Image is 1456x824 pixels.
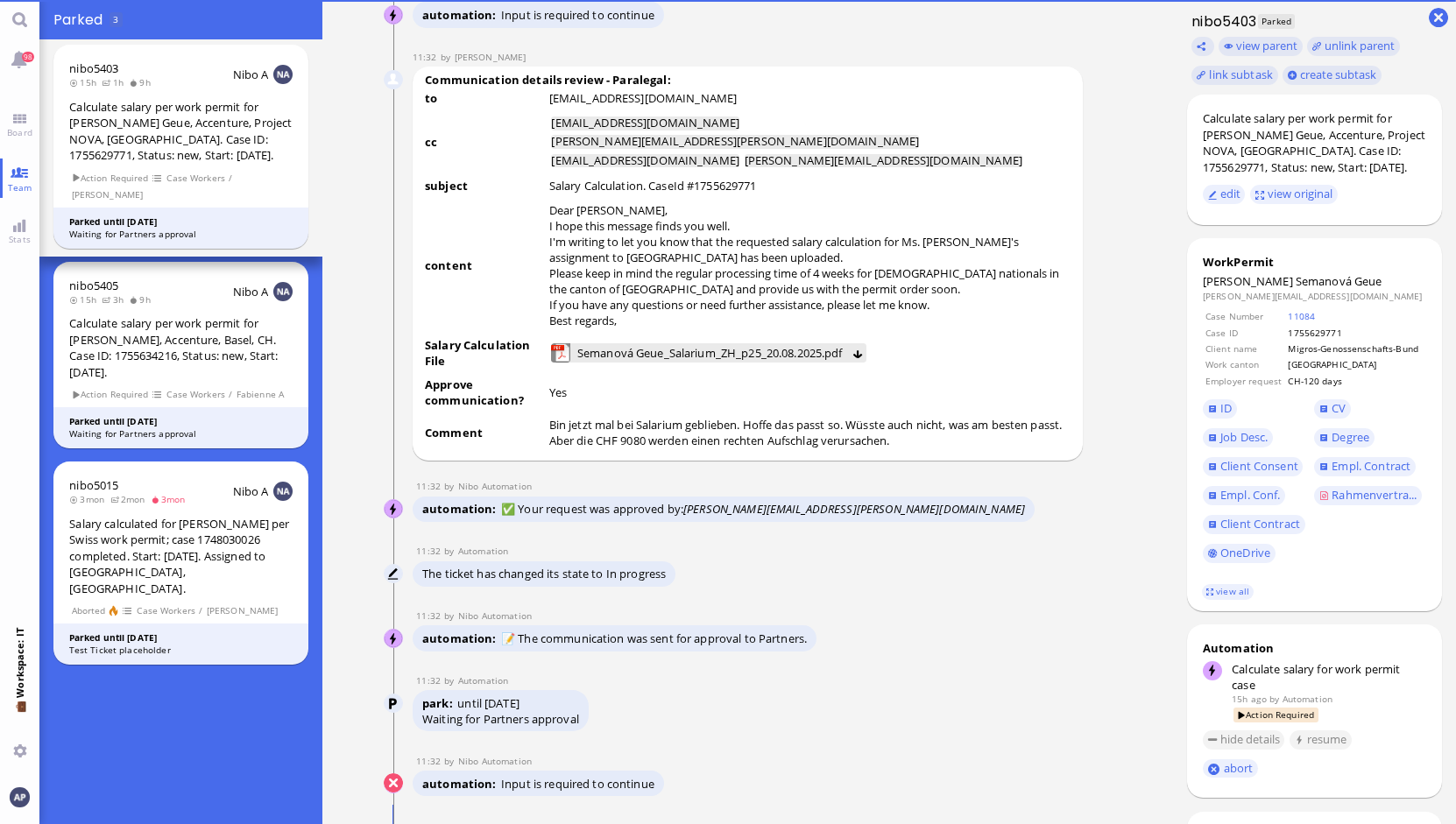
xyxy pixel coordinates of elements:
[416,480,444,492] span: 11:32
[1203,544,1276,563] a: OneDrive
[549,384,567,400] span: Yes
[53,10,108,30] span: Parked
[69,228,293,241] div: Waiting for Partners approval
[1203,428,1273,447] a: Job Desc.
[1287,357,1424,371] td: [GEOGRAPHIC_DATA]
[683,501,1025,517] i: [PERSON_NAME][EMAIL_ADDRESS][PERSON_NAME][DOMAIN_NAME]
[444,480,458,492] span: by
[385,500,404,519] img: Nibo Automation
[129,76,156,88] span: 9h
[1220,429,1268,445] span: Job Desc.
[1203,185,1246,204] button: edit
[1219,37,1303,56] button: view parent
[4,181,37,194] span: Team
[1287,374,1424,388] td: CH-120 days
[441,51,455,63] span: by
[424,113,547,175] td: cc
[1203,399,1237,419] a: ID
[13,698,26,737] span: 💼 Workspace: IT
[551,343,866,363] lob-view: Semanová Geue_Salarium_ZH_p25_20.08.2025.pdf
[424,201,547,335] td: content
[1287,342,1424,356] td: Migros-Genossenschafts-Bund
[3,126,37,138] span: Board
[745,154,1022,168] li: [PERSON_NAME][EMAIL_ADDRESS][DOMAIN_NAME]
[444,674,458,687] span: by
[1290,730,1352,750] button: resume
[229,171,234,186] span: /
[1209,67,1273,82] span: link subtask
[137,603,196,618] span: Case Workers
[1283,693,1332,705] span: automation@bluelakelegal.com
[422,69,674,91] b: Communication details review - Paralegal:
[551,116,739,130] li: [EMAIL_ADDRESS][DOMAIN_NAME]
[385,630,404,649] img: Nibo Automation
[416,545,444,557] span: 11:32
[1187,11,1257,32] h1: nibo5403
[1332,458,1410,474] span: Empl. Contract
[71,387,150,402] span: Action Required
[166,171,226,186] span: Case Workers
[549,178,757,194] runbook-parameter-view: Salary Calculation. CaseId #1755629771
[549,417,1071,448] p: Bin jetzt mal bei Salarium geblieben. Hoffe das passt so. Wüsste auch nicht, was am besten passt....
[1332,429,1369,445] span: Degree
[444,755,458,767] span: by
[69,60,118,76] a: nibo5403
[69,516,293,597] div: Salary calculated for [PERSON_NAME] per Swiss work permit; case 1748030026 completed. Start: [DAT...
[1288,310,1315,322] a: 11084
[422,7,501,23] span: automation
[110,493,151,505] span: 2mon
[501,7,654,23] span: Input is required to continue
[422,776,501,792] span: automation
[444,609,458,622] span: by
[1203,254,1426,270] div: WorkPermit
[501,630,807,646] span: 📝 The communication was sent for approval to Partners.
[22,52,34,62] span: 98
[413,51,441,63] span: 11:32
[273,282,293,301] img: NA
[1203,730,1285,750] button: hide details
[102,293,129,306] span: 3h
[458,545,508,557] span: automation@bluelakelegal.com
[69,76,102,88] span: 15h
[1307,37,1400,56] button: unlink parent
[444,545,458,557] span: by
[1203,759,1258,778] button: abort
[71,171,150,186] span: Action Required
[69,644,293,657] div: Test Ticket placeholder
[1205,357,1285,371] td: Work canton
[236,387,285,402] span: Fabienne A
[549,202,1071,218] p: Dear [PERSON_NAME],
[549,265,1071,297] p: Please keep in mind the regular processing time of 4 weeks for [DEMOGRAPHIC_DATA] nationals in th...
[1296,273,1382,289] span: Semanová Geue
[1232,661,1425,693] div: Calculate salary for work permit case
[69,293,102,306] span: 15h
[501,776,654,792] span: Input is required to continue
[422,711,579,727] div: Waiting for Partners approval
[1314,457,1415,476] a: Empl. Contract
[273,65,293,84] img: NA
[574,343,845,363] a: View Semanová Geue_Salarium_ZH_p25_20.08.2025.pdf
[1203,640,1426,656] div: Automation
[1332,400,1346,416] span: CV
[69,215,293,229] div: Parked until [DATE]
[549,297,1071,313] p: If you have any questions or need further assistance, please let me know.
[551,154,739,168] li: [EMAIL_ADDRESS][DOMAIN_NAME]
[1203,486,1285,505] a: Empl. Conf.
[1205,374,1285,388] td: Employer request
[424,177,547,200] td: subject
[422,695,457,711] span: park
[69,477,118,493] span: nibo5015
[69,278,118,293] a: nibo5405
[199,603,204,618] span: /
[151,493,191,505] span: 3mon
[1191,37,1214,56] button: Copy ticket nibo5403 link to clipboard
[1332,487,1417,503] span: Rahmenvertra...
[113,13,118,25] span: 3
[1191,66,1277,85] task-group-action-menu: link subtask
[1202,584,1253,599] a: view all
[71,187,144,202] span: [PERSON_NAME]
[1232,693,1267,705] span: 15h ago
[1205,342,1285,356] td: Client name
